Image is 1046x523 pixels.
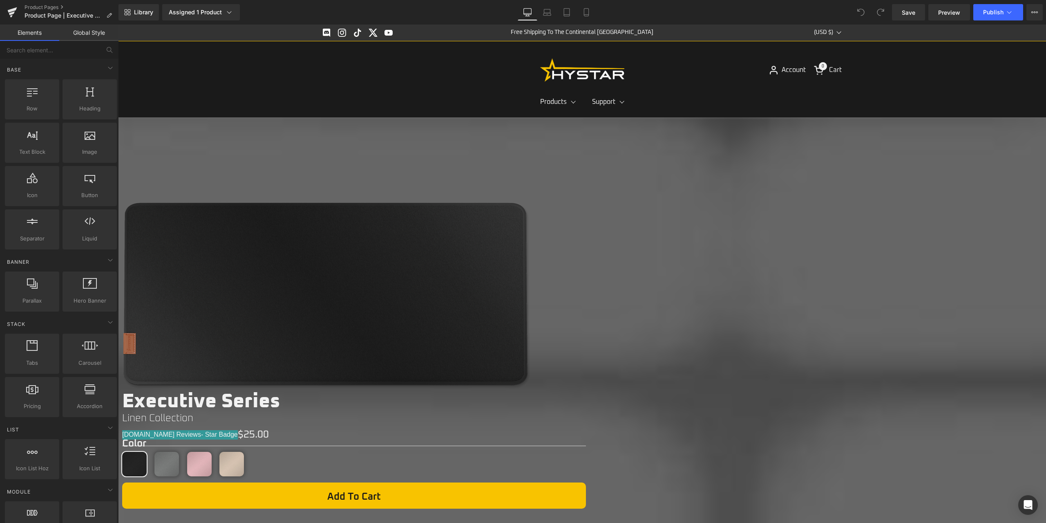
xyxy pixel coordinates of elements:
h1: Executive Series [4,367,468,387]
span: [DOMAIN_NAME] Reviews [4,406,120,413]
span: Separator [7,234,57,243]
span: Icon List [65,464,114,473]
span: Stack [6,320,26,328]
a: Mobile [577,4,596,20]
span: Banner [6,258,30,266]
span: Icon List Hoz [7,464,57,473]
a: Free Shipping To The Continental [GEOGRAPHIC_DATA] [393,5,535,11]
span: List [6,426,20,433]
span: Products [422,74,449,82]
span: Icon [7,191,57,200]
span: Linen Collection [4,388,75,400]
span: Support [474,74,497,82]
span: Button [65,191,114,200]
span: - Star Badge [83,406,120,413]
button: (USD $) [696,4,723,12]
span: Text Block [7,148,57,156]
div: Open Intercom Messenger [1018,495,1038,515]
a: New Library [118,4,159,20]
div: Assigned 1 Product [169,8,233,16]
span: Image [65,148,114,156]
a: Cart [696,40,724,51]
button: Add To Cart [4,458,468,484]
span: Row [7,104,57,113]
span: Preview [938,8,960,17]
span: Library [134,9,153,16]
button: More [1026,4,1043,20]
span: Carousel [65,359,114,367]
label: Color [4,413,468,427]
a: Account [650,40,688,51]
span: Parallax [7,296,57,305]
span: Base [6,66,22,74]
a: Tablet [557,4,577,20]
span: Add To Cart [209,467,263,477]
span: Hero Banner [65,296,114,305]
span: Module [6,488,31,496]
img: Linen Collection [4,178,413,365]
span: $25.00 [120,405,151,415]
span: Heading [65,104,114,113]
span: Save [902,8,915,17]
span: Product Page | Executive Series | Linen [25,12,103,19]
span: Liquid [65,234,114,243]
a: Preview [928,4,970,20]
button: Publish [973,4,1023,20]
span: (USD $) [696,5,715,11]
a: Products [414,68,466,87]
span: Tabs [7,359,57,367]
a: Support [466,68,514,87]
a: Product Pages [25,4,118,11]
button: Redo [872,4,889,20]
button: Undo [853,4,869,20]
span: Accordion [65,402,114,411]
a: Global Style [59,25,118,41]
a: Desktop [518,4,537,20]
span: Publish [983,9,1004,16]
span: Pricing [7,402,57,411]
a: Laptop [537,4,557,20]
